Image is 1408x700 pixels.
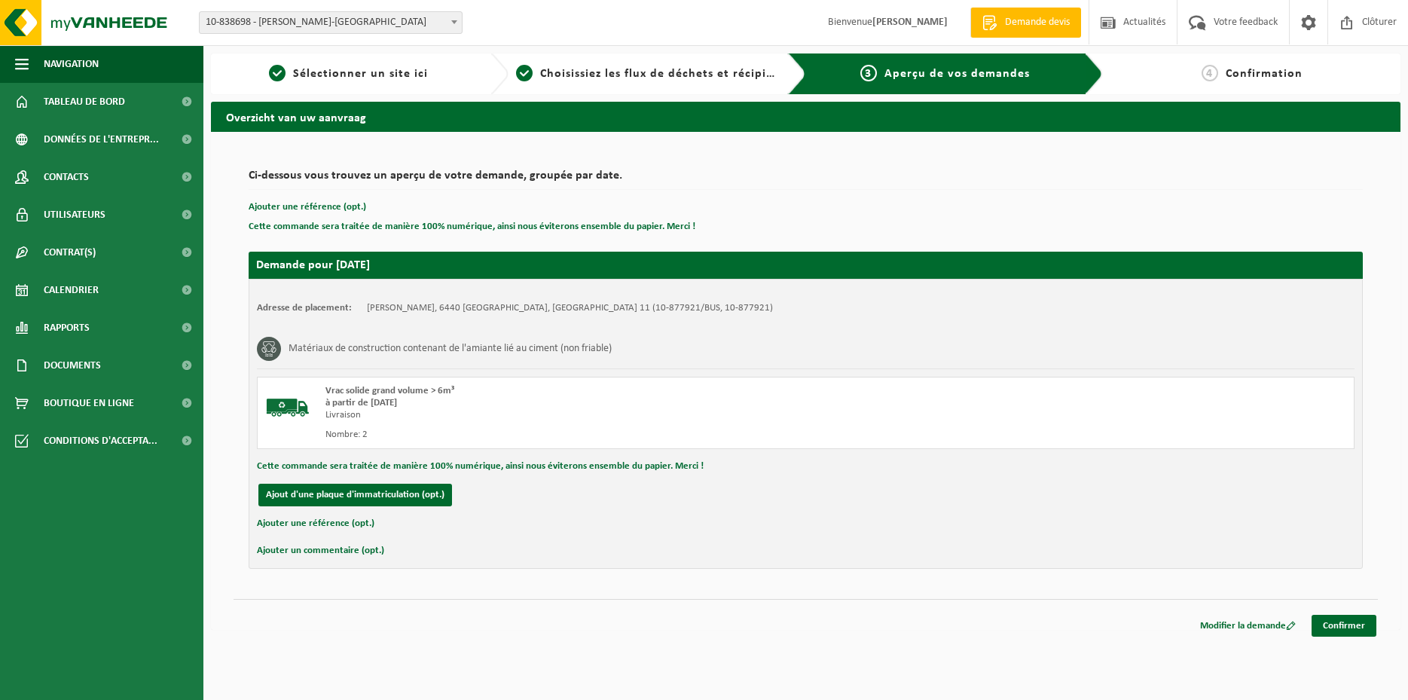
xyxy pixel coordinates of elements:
[44,422,157,460] span: Conditions d'accepta...
[1226,68,1303,80] span: Confirmation
[44,271,99,309] span: Calendrier
[325,398,397,408] strong: à partir de [DATE]
[218,65,478,83] a: 1Sélectionner un site ici
[44,196,105,234] span: Utilisateurs
[265,385,310,430] img: BL-SO-LV.png
[860,65,877,81] span: 3
[293,68,428,80] span: Sélectionner un site ici
[970,8,1081,38] a: Demande devis
[269,65,286,81] span: 1
[367,302,773,314] td: [PERSON_NAME], 6440 [GEOGRAPHIC_DATA], [GEOGRAPHIC_DATA] 11 (10-877921/BUS, 10-877921)
[44,384,134,422] span: Boutique en ligne
[44,158,89,196] span: Contacts
[325,386,454,396] span: Vrac solide grand volume > 6m³
[1312,615,1376,637] a: Confirmer
[325,429,866,441] div: Nombre: 2
[257,303,352,313] strong: Adresse de placement:
[884,68,1030,80] span: Aperçu de vos demandes
[872,17,948,28] strong: [PERSON_NAME]
[44,309,90,347] span: Rapports
[1202,65,1218,81] span: 4
[1189,615,1307,637] a: Modifier la demande
[44,234,96,271] span: Contrat(s)
[249,217,695,237] button: Cette commande sera traitée de manière 100% numérique, ainsi nous éviterons ensemble du papier. M...
[516,65,533,81] span: 2
[199,11,463,34] span: 10-838698 - GOVOERTS RENAUD - BOUSSU-LEZ-WALCOURT
[249,197,366,217] button: Ajouter une référence (opt.)
[257,457,704,476] button: Cette commande sera traitée de manière 100% numérique, ainsi nous éviterons ensemble du papier. M...
[44,83,125,121] span: Tableau de bord
[249,170,1363,190] h2: Ci-dessous vous trouvez un aperçu de votre demande, groupée par date.
[211,102,1400,131] h2: Overzicht van uw aanvraag
[44,45,99,83] span: Navigation
[289,337,612,361] h3: Matériaux de construction contenant de l'amiante lié au ciment (non friable)
[200,12,462,33] span: 10-838698 - GOVOERTS RENAUD - BOUSSU-LEZ-WALCOURT
[516,65,776,83] a: 2Choisissiez les flux de déchets et récipients
[256,259,370,271] strong: Demande pour [DATE]
[44,347,101,384] span: Documents
[1001,15,1074,30] span: Demande devis
[257,514,374,533] button: Ajouter une référence (opt.)
[44,121,159,158] span: Données de l'entrepr...
[540,68,791,80] span: Choisissiez les flux de déchets et récipients
[257,541,384,561] button: Ajouter un commentaire (opt.)
[258,484,452,506] button: Ajout d'une plaque d'immatriculation (opt.)
[325,409,866,421] div: Livraison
